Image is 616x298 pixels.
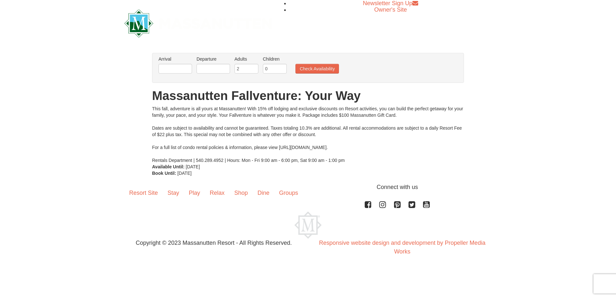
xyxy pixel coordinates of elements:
a: Massanutten Resort [124,15,272,30]
img: Massanutten Resort Logo [124,9,272,37]
a: Responsive website design and development by Propeller Media Works [319,240,485,255]
strong: Available Until: [152,164,185,169]
img: Massanutten Resort Logo [294,212,322,239]
p: Copyright © 2023 Massanutten Resort - All Rights Reserved. [120,239,308,247]
a: Play [184,183,205,203]
label: Departure [197,56,230,62]
span: [DATE] [178,171,192,176]
a: Dine [253,183,274,203]
a: Owner's Site [374,6,407,13]
a: Stay [163,183,184,203]
a: Shop [229,183,253,203]
strong: Book Until: [152,171,176,176]
label: Arrival [159,56,192,62]
span: [DATE] [186,164,200,169]
label: Adults [235,56,258,62]
label: Children [263,56,287,62]
div: This fall, adventure is all yours at Massanutten! With 15% off lodging and exclusive discounts on... [152,105,464,164]
a: Relax [205,183,229,203]
button: Check Availability [295,64,339,74]
a: Groups [274,183,303,203]
a: Resort Site [124,183,163,203]
p: Connect with us [124,183,492,192]
h1: Massanutten Fallventure: Your Way [152,89,464,102]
